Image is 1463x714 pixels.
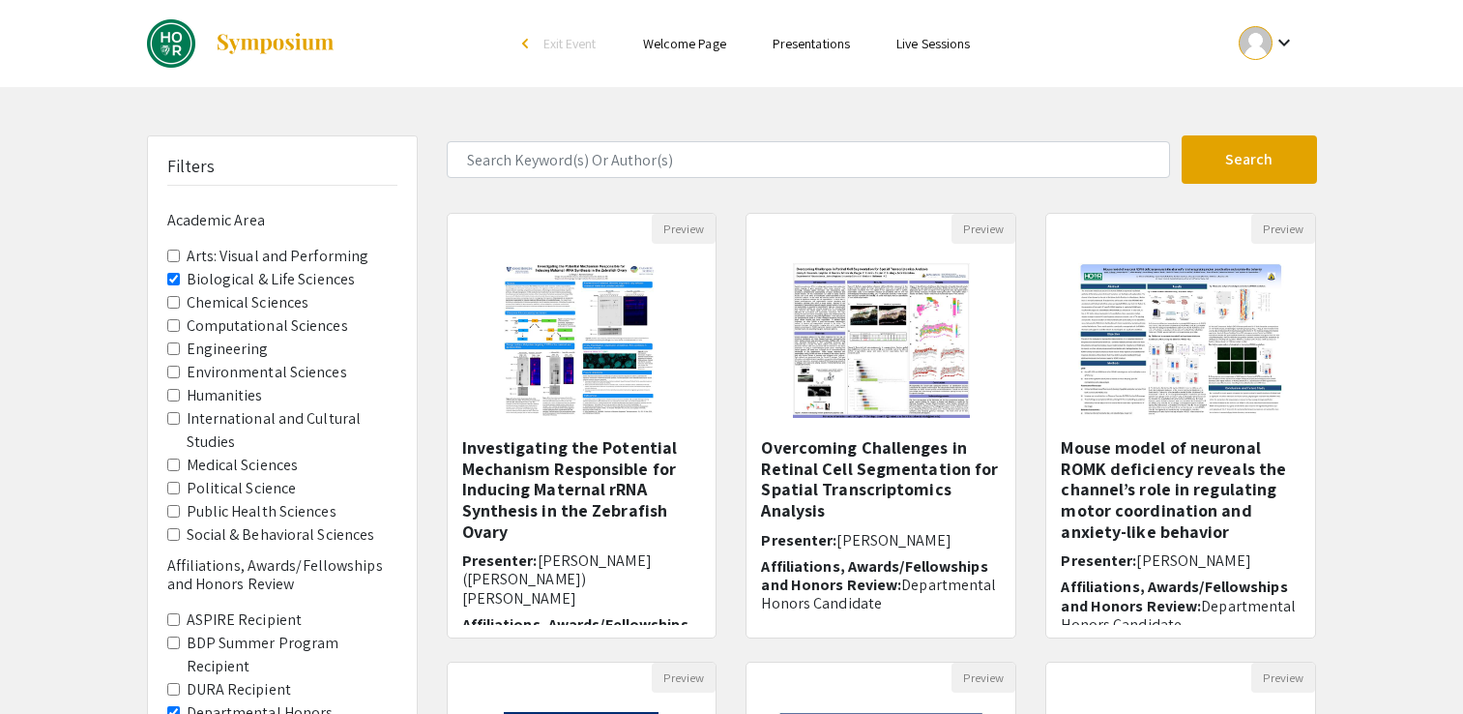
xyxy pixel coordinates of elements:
label: Social & Behavioral Sciences [187,523,375,547]
button: Search [1182,135,1317,184]
button: Preview [652,663,716,693]
h5: Mouse model of neuronal ROMK deficiency reveals the channel’s role in regulating motor coordinati... [1061,437,1301,542]
img: <p>Investigating the Potential Mechanism Responsible for Inducing Maternal rRNA Synthesis in the ... [484,244,678,437]
span: Exit Event [543,35,597,52]
span: Departmental Honors Candidate [761,575,996,613]
label: Chemical Sciences [187,291,309,314]
span: [PERSON_NAME] [1136,550,1250,571]
a: Live Sessions [896,35,970,52]
span: [PERSON_NAME] [836,530,951,550]
span: [PERSON_NAME] ([PERSON_NAME]) [PERSON_NAME] [462,550,652,608]
a: DREAMS Spring 2025 [147,19,336,68]
div: Open Presentation <p>Overcoming Challenges in Retinal Cell Segmentation for Spatial Transcriptomi... [746,213,1016,639]
div: Open Presentation <p class="ql-align-center"><strong style="color: black;">Mouse model of neurona... [1045,213,1316,639]
label: Medical Sciences [187,454,299,477]
span: Affiliations, Awards/Fellowships and Honors Review: [462,614,688,653]
img: <p class="ql-align-center"><strong style="color: black;">Mouse model of neuronal ROMK deficiency ... [1059,244,1303,437]
img: <p>Overcoming Challenges in Retinal Cell Segmentation for Spatial Transcriptomics Analysis</p> [774,244,989,437]
label: Public Health Sciences [187,500,336,523]
h6: Presenter: [761,531,1001,550]
button: Preview [652,214,716,244]
label: DURA Recipient [187,678,291,701]
div: arrow_back_ios [522,38,534,49]
h5: Filters [167,156,216,177]
label: Computational Sciences [187,314,348,338]
h6: Presenter: [462,551,702,608]
span: Affiliations, Awards/Fellowships and Honors Review: [1061,577,1287,615]
label: ASPIRE Recipient [187,609,303,632]
label: BDP Summer Program Recipient [187,632,397,678]
label: International and Cultural Studies [187,407,397,454]
span: Departmental Honors Candidate [1061,596,1296,635]
iframe: Chat [15,627,82,699]
img: Symposium by ForagerOne [215,32,336,55]
label: Biological & Life Sciences [187,268,356,291]
span: Affiliations, Awards/Fellowships and Honors Review: [761,556,987,595]
button: Expand account dropdown [1218,21,1316,65]
div: Open Presentation <p>Investigating the Potential Mechanism Responsible for Inducing Maternal rRNA... [447,213,717,639]
button: Preview [951,214,1015,244]
img: DREAMS Spring 2025 [147,19,195,68]
input: Search Keyword(s) Or Author(s) [447,141,1170,178]
button: Preview [951,663,1015,693]
span: Mentor: [761,619,817,640]
a: Presentations [773,35,850,52]
label: Arts: Visual and Performing [187,245,369,268]
h6: Presenter: [1061,551,1301,570]
label: Humanities [187,384,263,407]
label: Political Science [187,477,297,500]
h5: Investigating the Potential Mechanism Responsible for Inducing Maternal rRNA Synthesis in the Zeb... [462,437,702,542]
a: Welcome Page [643,35,726,52]
h6: Academic Area [167,211,397,229]
label: Environmental Sciences [187,361,347,384]
mat-icon: Expand account dropdown [1273,31,1296,54]
label: Engineering [187,338,269,361]
h6: Affiliations, Awards/Fellowships and Honors Review [167,556,397,593]
h5: Overcoming Challenges in Retinal Cell Segmentation for Spatial Transcriptomics Analysis [761,437,1001,521]
button: Preview [1251,214,1315,244]
button: Preview [1251,663,1315,693]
